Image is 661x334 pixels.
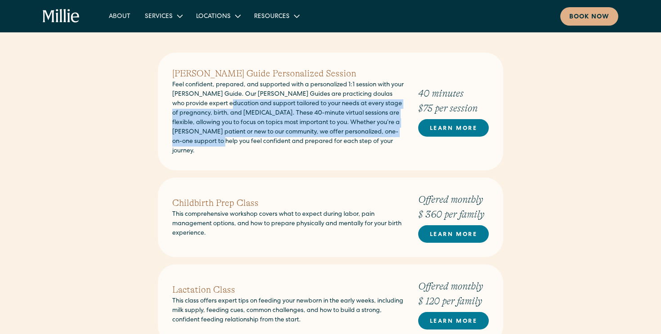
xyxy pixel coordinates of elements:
[569,13,609,22] div: Book now
[418,312,489,330] a: LEARN MORE
[145,12,173,22] div: Services
[172,67,404,80] h2: [PERSON_NAME] Guide Personalized Session
[418,225,489,243] a: LEARN MORE
[418,101,489,116] div: $75 per session
[172,297,404,325] p: This class offers expert tips on feeding your newborn in the early weeks, including milk supply, ...
[196,12,231,22] div: Locations
[102,9,138,23] a: About
[172,196,404,210] h2: Childbirth Prep Class
[418,279,489,294] div: Offered monthly
[189,9,247,23] div: Locations
[254,12,290,22] div: Resources
[560,7,618,26] a: Book now
[172,80,404,156] p: Feel confident, prepared, and supported with a personalized 1:1 session with your [PERSON_NAME] G...
[172,283,404,297] h2: Lactation Class
[418,294,489,308] div: $ 120 per family
[138,9,189,23] div: Services
[172,210,404,238] p: This comprehensive workshop covers what to expect during labor, pain management options, and how ...
[43,9,80,23] a: home
[418,119,489,137] a: LEARN MORE
[418,207,489,222] div: $ 360 per family
[247,9,306,23] div: Resources
[418,192,489,207] div: Offered monthly
[418,86,489,101] div: 40 minutes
